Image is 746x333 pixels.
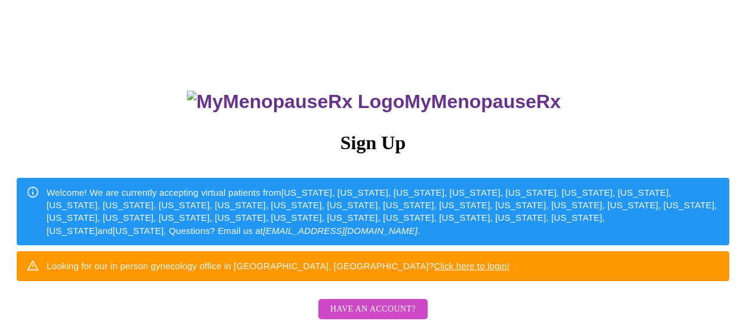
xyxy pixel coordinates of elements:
em: [EMAIL_ADDRESS][DOMAIN_NAME] [263,226,417,236]
a: Click here to login! [434,261,509,271]
div: Welcome! We are currently accepting virtual patients from [US_STATE], [US_STATE], [US_STATE], [US... [47,181,720,242]
span: Have an account? [330,302,416,317]
button: Have an account? [318,299,428,320]
div: Looking for our in person gynecology office in [GEOGRAPHIC_DATA], [GEOGRAPHIC_DATA]? [47,255,509,277]
a: Have an account? [315,312,431,322]
h3: Sign Up [17,132,729,154]
h3: MyMenopauseRx [19,91,730,113]
img: MyMenopauseRx Logo [187,91,404,113]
